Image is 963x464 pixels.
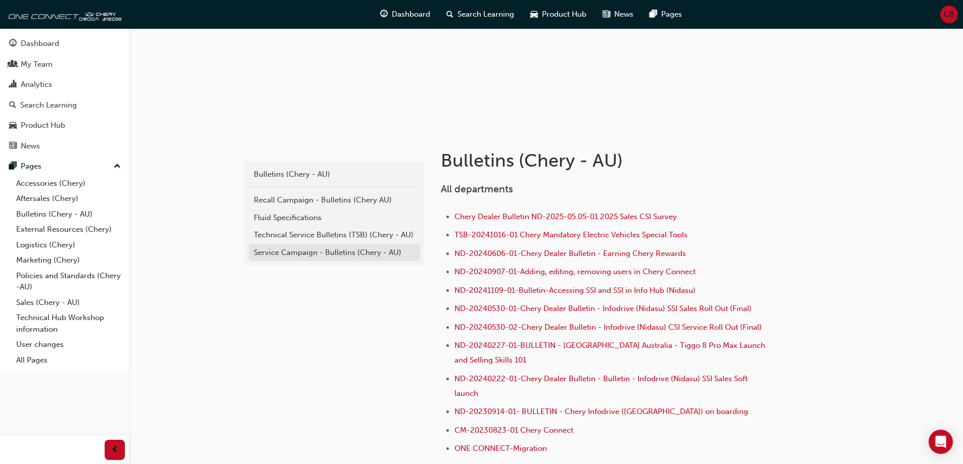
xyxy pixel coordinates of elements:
span: people-icon [9,60,17,69]
div: News [21,140,40,152]
a: Bulletins (Chery - AU) [12,207,125,222]
a: Dashboard [4,34,125,53]
a: Marketing (Chery) [12,252,125,268]
a: ND-20240907-01-Adding, editing, removing users in Chery Connect [454,267,696,276]
a: guage-iconDashboard [372,4,438,25]
div: Technical Service Bulletins (TSB) (Chery - AU) [254,229,416,241]
a: All Pages [12,352,125,368]
div: My Team [21,59,53,70]
a: ND-20230914-01- BULLETIN - Chery Infodrive ([GEOGRAPHIC_DATA]) on boarding [454,407,748,416]
span: search-icon [446,8,453,21]
a: TSB-20241016-01 Chery Mandatory Electric Vehicles Special Tools [454,230,687,239]
a: Analytics [4,75,125,94]
a: Chery Dealer Bulletin ND-2025-05.05-01 2025 Sales CSI Survey [454,212,677,221]
button: Pages [4,157,125,176]
a: External Resources (Chery) [12,222,125,237]
div: Dashboard [21,38,59,49]
a: Fluid Specifications [249,209,421,227]
a: User changes [12,337,125,352]
span: search-icon [9,101,16,110]
div: Search Learning [20,99,77,111]
a: Sales (Chery - AU) [12,295,125,311]
span: car-icon [9,121,17,130]
a: Policies and Standards (Chery -AU) [12,268,125,295]
span: prev-icon [111,444,119,456]
span: news-icon [9,142,17,151]
a: Aftersales (Chery) [12,191,125,207]
span: CB [944,9,954,20]
a: News [4,137,125,156]
div: Pages [21,161,41,172]
a: Accessories (Chery) [12,176,125,191]
div: Open Intercom Messenger [929,430,953,454]
span: All departments [441,183,513,195]
span: Search Learning [457,9,514,20]
a: ND-20240606-01-Chery Dealer Bulletin - Earning Chery Rewards [454,249,686,258]
a: ND-20240222-01-Chery Dealer Bulletin - Bulletin - Infodrive (Nidasu) SSI Sales Soft launch [454,374,750,398]
a: Service Campaign - Bulletins (Chery - AU) [249,244,421,262]
a: Technical Service Bulletins (TSB) (Chery - AU) [249,226,421,244]
a: ND-20240530-01-Chery Dealer Bulletin - Infodrive (Nidasu) SSI Sales Roll Out (Final) [454,304,752,313]
span: News [614,9,633,20]
div: Recall Campaign - Bulletins (Chery AU) [254,194,416,206]
a: news-iconNews [594,4,641,25]
button: CB [940,6,958,23]
img: oneconnect [5,4,121,24]
span: news-icon [603,8,610,21]
a: ND-20241109-01-Bulletin-Accessing SSI and SSI in Info Hub (Nidasu) [454,286,696,295]
span: Dashboard [392,9,430,20]
a: search-iconSearch Learning [438,4,522,25]
a: My Team [4,55,125,74]
a: CM-20230823-01 Chery Connect [454,426,573,435]
span: pages-icon [9,162,17,171]
span: up-icon [114,160,121,173]
span: pages-icon [650,8,657,21]
div: Product Hub [21,120,65,131]
span: chart-icon [9,80,17,89]
span: guage-icon [380,8,388,21]
div: Bulletins (Chery - AU) [254,169,416,180]
a: Logistics (Chery) [12,237,125,253]
h1: Bulletins (Chery - AU) [441,149,772,172]
div: Service Campaign - Bulletins (Chery - AU) [254,247,416,259]
button: DashboardMy TeamAnalyticsSearch LearningProduct HubNews [4,32,125,157]
a: ONE CONNECT-Migration [454,444,547,453]
a: car-iconProduct Hub [522,4,594,25]
div: Fluid Specifications [254,212,416,224]
a: Search Learning [4,96,125,115]
a: Product Hub [4,116,125,135]
a: ND-20240227-01-BULLETIN - [GEOGRAPHIC_DATA] Australia - Tiggo 8 Pro Max Launch and Selling Skills... [454,341,767,365]
a: Recall Campaign - Bulletins (Chery AU) [249,191,421,209]
span: Pages [661,9,682,20]
a: pages-iconPages [641,4,690,25]
a: ND-20240530-02-Chery Dealer Bulletin - Infodrive (Nidasu) CSI Service Roll Out (Final) [454,323,762,332]
span: car-icon [530,8,538,21]
span: Product Hub [542,9,586,20]
a: Technical Hub Workshop information [12,310,125,337]
a: Bulletins (Chery - AU) [249,166,421,183]
div: Analytics [21,79,52,90]
span: guage-icon [9,39,17,48]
